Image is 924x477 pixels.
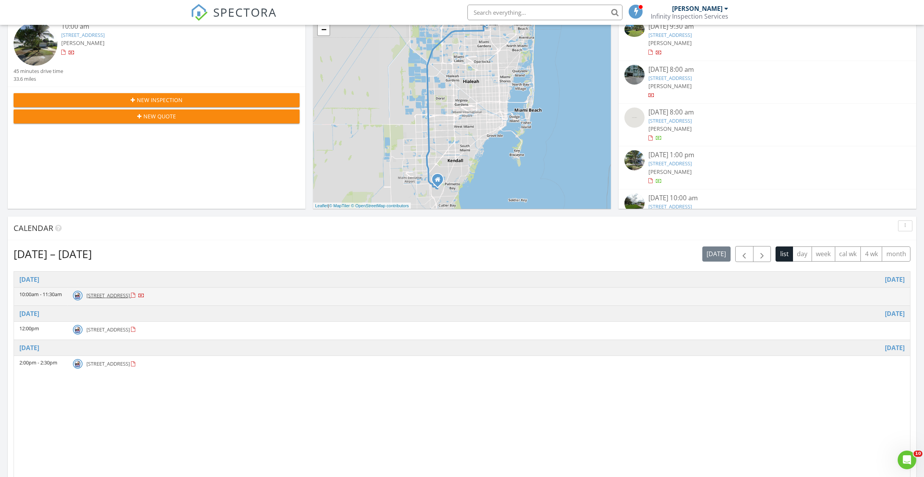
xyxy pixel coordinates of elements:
[648,150,887,160] div: [DATE] 1:00 pm
[313,203,411,209] div: |
[14,223,53,233] span: Calendar
[19,275,39,284] a: Go to August 27, 2025
[14,68,63,75] div: 45 minutes drive time
[14,321,67,340] td: 12:00pm
[648,108,887,117] div: [DATE] 8:00 am
[648,193,887,203] div: [DATE] 10:00 am
[885,275,905,284] a: Go to August 27, 2025
[14,22,300,83] a: 10:00 am [STREET_ADDRESS] [PERSON_NAME] 45 minutes drive time 33.6 miles
[885,309,905,318] a: Go to August 28, 2025
[73,291,83,300] img: ohxe1i1e9.png
[14,272,910,288] th: Go to August 27, 2025
[835,246,861,262] button: cal wk
[648,75,692,82] a: [STREET_ADDRESS]
[143,112,176,120] span: New Quote
[624,108,910,142] a: [DATE] 8:00 am [STREET_ADDRESS] [PERSON_NAME]
[648,39,692,47] span: [PERSON_NAME]
[19,309,39,318] a: Go to August 28, 2025
[86,360,130,367] span: [STREET_ADDRESS]
[191,10,277,27] a: SPECTORA
[648,22,887,31] div: [DATE] 9:30 am
[329,203,350,208] a: © MapTiler
[648,82,692,90] span: [PERSON_NAME]
[61,31,105,38] a: [STREET_ADDRESS]
[624,108,645,128] img: streetview
[735,246,753,262] button: Previous
[19,343,39,352] a: Go to August 29, 2025
[914,451,922,457] span: 10
[624,193,645,213] img: streetview
[438,179,442,184] div: 9200 sw 165 st, Miami FL 33157
[73,359,83,369] img: ohxe1i1e9.png
[624,150,910,185] a: [DATE] 1:00 pm [STREET_ADDRESS] [PERSON_NAME]
[860,246,882,262] button: 4 wk
[648,117,692,124] a: [STREET_ADDRESS]
[648,203,692,210] a: [STREET_ADDRESS]
[14,75,63,83] div: 33.6 miles
[648,65,887,75] div: [DATE] 8:00 am
[315,203,328,208] a: Leaflet
[86,292,145,299] a: [STREET_ADDRESS]
[14,93,300,107] button: New Inspection
[753,246,771,262] button: Next
[86,326,137,333] a: [STREET_ADDRESS]
[624,65,910,99] a: [DATE] 8:00 am [STREET_ADDRESS] [PERSON_NAME]
[882,246,910,262] button: month
[624,65,645,85] img: streetview
[672,5,722,12] div: [PERSON_NAME]
[61,22,276,31] div: 10:00 am
[318,24,329,35] a: Zoom out
[14,109,300,123] button: New Quote
[624,150,645,170] img: streetview
[14,246,92,262] h2: [DATE] – [DATE]
[73,325,83,335] img: ohxe1i1e9.png
[624,22,910,56] a: [DATE] 9:30 am [STREET_ADDRESS] [PERSON_NAME]
[624,193,910,228] a: [DATE] 10:00 am [STREET_ADDRESS] [PERSON_NAME]
[467,5,622,20] input: Search everything...
[213,4,277,20] span: SPECTORA
[14,340,910,356] th: Go to August 29, 2025
[648,31,692,38] a: [STREET_ADDRESS]
[14,305,910,321] th: Go to August 28, 2025
[898,451,916,469] iframe: Intercom live chat
[351,203,409,208] a: © OpenStreetMap contributors
[776,246,793,262] button: list
[648,125,692,132] span: [PERSON_NAME]
[793,246,812,262] button: day
[191,4,208,21] img: The Best Home Inspection Software - Spectora
[14,356,67,374] td: 2:00pm - 2:30pm
[14,287,67,305] td: 10:00am - 11:30am
[624,22,645,37] img: 9286511%2Fcover_photos%2FQiJgr9yjSswDjGyb9AwR%2Fsmall.jpg
[651,12,728,20] div: Infinity Inspection Services
[137,96,183,104] span: New Inspection
[86,360,137,367] a: [STREET_ADDRESS]
[14,22,57,66] img: streetview
[86,326,130,333] span: [STREET_ADDRESS]
[61,39,105,47] span: [PERSON_NAME]
[86,292,130,299] span: [STREET_ADDRESS]
[885,343,905,352] a: Go to August 29, 2025
[648,168,692,175] span: [PERSON_NAME]
[648,160,692,167] a: [STREET_ADDRESS]
[812,246,835,262] button: week
[702,246,731,262] button: [DATE]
